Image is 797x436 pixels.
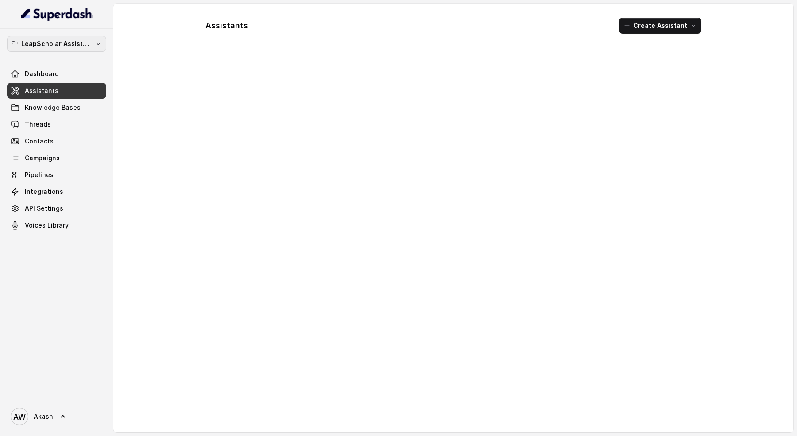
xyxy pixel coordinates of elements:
[25,204,63,213] span: API Settings
[25,187,63,196] span: Integrations
[25,103,81,112] span: Knowledge Bases
[25,170,54,179] span: Pipelines
[25,154,60,162] span: Campaigns
[21,7,93,21] img: light.svg
[7,150,106,166] a: Campaigns
[25,221,69,230] span: Voices Library
[7,133,106,149] a: Contacts
[7,217,106,233] a: Voices Library
[7,201,106,216] a: API Settings
[7,36,106,52] button: LeapScholar Assistant
[25,137,54,146] span: Contacts
[25,86,58,95] span: Assistants
[7,100,106,116] a: Knowledge Bases
[25,69,59,78] span: Dashboard
[7,116,106,132] a: Threads
[205,19,248,33] h1: Assistants
[25,120,51,129] span: Threads
[7,404,106,429] a: Akash
[7,167,106,183] a: Pipelines
[7,83,106,99] a: Assistants
[34,412,53,421] span: Akash
[7,66,106,82] a: Dashboard
[13,412,26,421] text: AW
[619,18,701,34] button: Create Assistant
[21,39,92,49] p: LeapScholar Assistant
[7,184,106,200] a: Integrations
